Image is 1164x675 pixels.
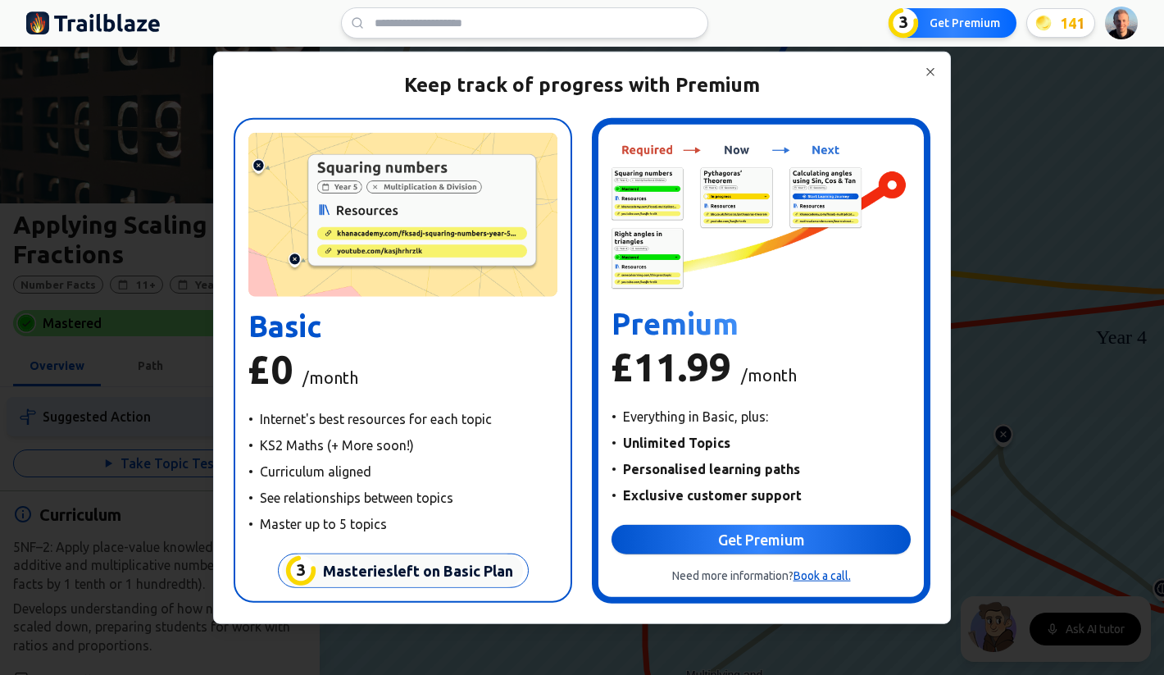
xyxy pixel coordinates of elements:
h2: Premium [612,308,911,340]
div: Need more information? [612,568,911,584]
a: Book a call. [793,569,851,582]
span: Master up to 5 topics [260,513,387,533]
img: Basic plan infographic [248,132,557,296]
span: • [248,461,253,481]
span: • [248,513,253,533]
span: /month [741,366,797,385]
p: £11.99 [612,347,911,387]
span: See relationships between topics [260,487,453,507]
span: KS2 Maths (+ More soon!) [260,435,414,454]
img: Premium plan infographic [612,137,911,294]
span: Unlimited Topics [623,433,730,453]
h2: Basic [248,309,557,342]
span: • [612,486,616,505]
span: • [248,408,253,428]
span: • [612,459,616,479]
text: 3 [296,560,305,579]
span: Masteries left on Basic Plan [323,559,513,582]
span: Internet's best resources for each topic [260,408,492,428]
span: Personalised learning paths [623,459,800,479]
span: Everything in Basic, plus: [623,407,768,426]
span: • [248,487,253,507]
p: £0 [248,349,557,389]
span: • [612,433,616,453]
span: Curriculum aligned [260,461,371,481]
span: • [612,407,616,426]
span: /month [302,367,358,386]
span: Exclusive customer support [623,486,802,505]
button: Get Premium [612,525,911,554]
span: • [248,435,253,454]
h2: Keep track of progress with Premium [234,71,930,98]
